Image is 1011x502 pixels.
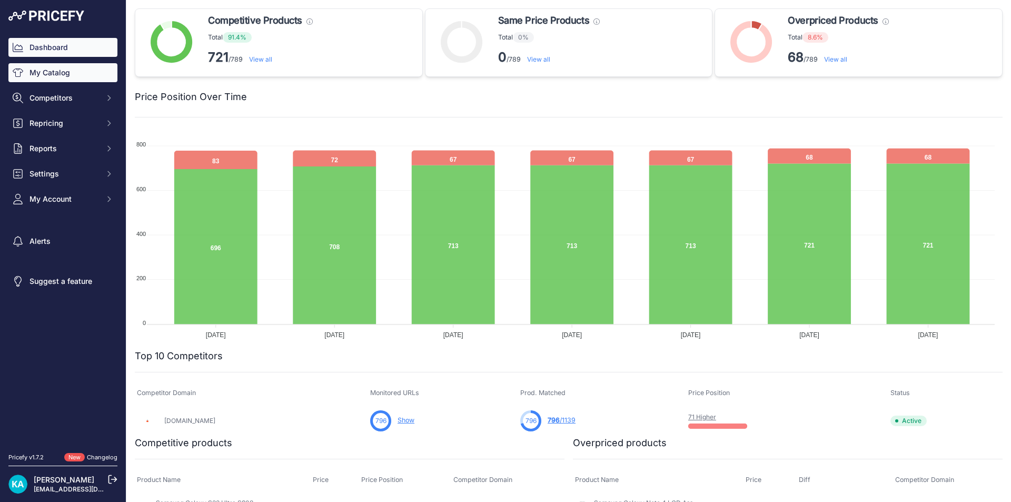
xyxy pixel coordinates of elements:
button: Repricing [8,114,117,133]
a: Show [398,416,414,424]
tspan: 200 [136,275,146,281]
nav: Sidebar [8,38,117,440]
span: Price [313,476,329,484]
strong: 0 [498,50,507,65]
a: View all [249,55,272,63]
p: Total [788,32,888,43]
span: Status [890,389,910,397]
strong: 721 [208,50,229,65]
span: Competitor Domain [137,389,196,397]
p: /789 [208,49,313,66]
strong: 68 [788,50,804,65]
h2: Overpriced products [573,436,667,450]
span: Competitive Products [208,13,302,28]
tspan: [DATE] [799,331,819,339]
span: 8.6% [802,32,828,43]
div: Pricefy v1.7.2 [8,453,44,462]
tspan: [DATE] [681,331,701,339]
span: Price Position [688,389,730,397]
p: /789 [788,49,888,66]
img: Pricefy Logo [8,11,84,21]
a: Alerts [8,232,117,251]
tspan: 400 [136,231,146,237]
span: Competitor Domain [453,476,512,484]
span: Product Name [137,476,181,484]
a: My Catalog [8,63,117,82]
tspan: [DATE] [324,331,344,339]
span: Prod. Matched [520,389,566,397]
span: Product Name [575,476,619,484]
p: /789 [498,49,600,66]
span: 91.4% [223,32,252,43]
h2: Top 10 Competitors [135,349,223,363]
h2: Competitive products [135,436,232,450]
span: 796 [375,416,386,426]
a: Suggest a feature [8,272,117,291]
a: Dashboard [8,38,117,57]
span: 0% [513,32,534,43]
a: [EMAIL_ADDRESS][DOMAIN_NAME] [34,485,144,493]
button: Reports [8,139,117,158]
a: View all [824,55,847,63]
a: 71 Higher [688,413,716,421]
a: [DOMAIN_NAME] [164,417,215,425]
span: Competitor Domain [895,476,954,484]
button: Competitors [8,88,117,107]
button: Settings [8,164,117,183]
a: [PERSON_NAME] [34,475,94,484]
span: Monitored URLs [370,389,419,397]
tspan: [DATE] [206,331,226,339]
span: 796 [526,416,537,426]
span: Active [890,416,927,426]
span: Price Position [361,476,403,484]
span: Same Price Products [498,13,589,28]
tspan: [DATE] [918,331,938,339]
span: Reports [29,143,98,154]
p: Total [208,32,313,43]
tspan: 600 [136,186,146,192]
tspan: 0 [143,320,146,326]
tspan: [DATE] [562,331,582,339]
span: Overpriced Products [788,13,878,28]
span: Price [746,476,761,484]
a: 796/1139 [548,416,576,424]
span: Settings [29,169,98,179]
p: Total [498,32,600,43]
span: Repricing [29,118,98,129]
tspan: 800 [136,141,146,147]
button: My Account [8,190,117,209]
a: View all [527,55,550,63]
span: Diff [799,476,810,484]
h2: Price Position Over Time [135,90,247,104]
span: Competitors [29,93,98,103]
span: 796 [548,416,560,424]
tspan: [DATE] [443,331,463,339]
span: My Account [29,194,98,204]
span: New [64,453,85,462]
a: Changelog [87,454,117,461]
